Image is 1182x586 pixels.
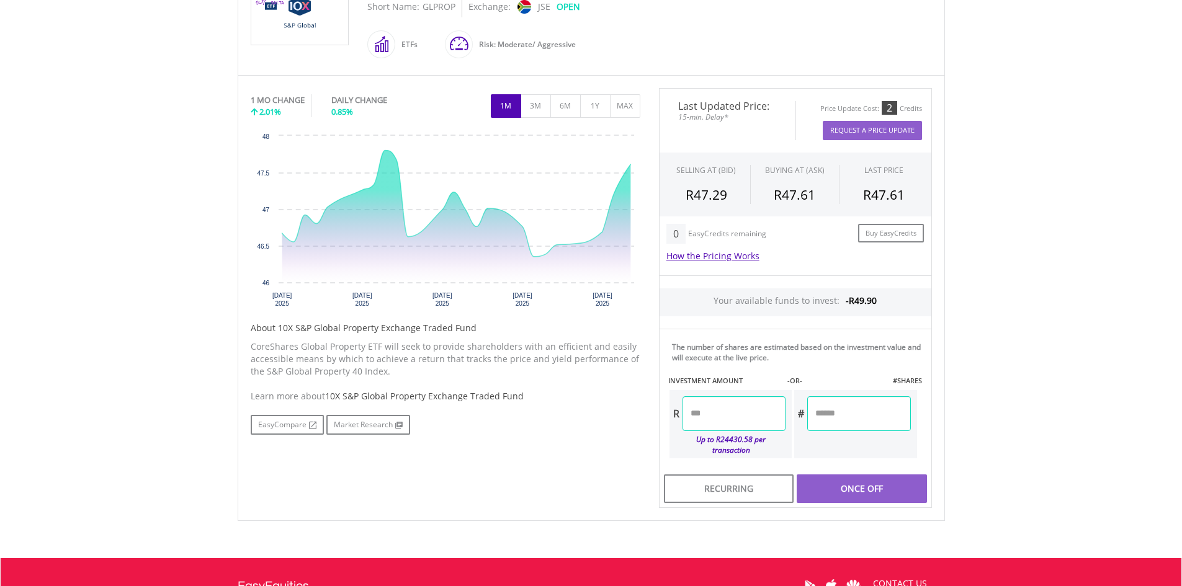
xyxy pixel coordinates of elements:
[262,280,269,286] text: 46
[765,165,825,175] span: BUYING AT (ASK)
[521,94,551,118] button: 3M
[251,390,640,402] div: Learn more about
[864,165,903,175] div: LAST PRICE
[251,322,640,334] h5: About 10X S&P Global Property Exchange Traded Fund
[823,121,922,140] button: Request A Price Update
[669,431,786,458] div: Up to R24430.58 per transaction
[325,390,524,402] span: 10X S&P Global Property Exchange Traded Fund
[668,376,743,386] label: INVESTMENT AMOUNT
[352,292,372,307] text: [DATE] 2025
[262,133,269,140] text: 48
[272,292,292,307] text: [DATE] 2025
[491,94,521,118] button: 1M
[666,250,759,262] a: How the Pricing Works
[676,165,736,175] div: SELLING AT (BID)
[257,243,269,250] text: 46.5
[774,186,815,203] span: R47.61
[686,186,727,203] span: R47.29
[846,295,877,306] span: -R49.90
[666,224,686,244] div: 0
[858,224,924,243] a: Buy EasyCredits
[882,101,897,115] div: 2
[669,396,683,431] div: R
[550,94,581,118] button: 6M
[251,340,640,378] p: CoreShares Global Property ETF will seek to provide shareholders with an efficient and easily acc...
[513,292,532,307] text: [DATE] 2025
[900,104,922,113] div: Credits
[580,94,611,118] button: 1Y
[787,376,802,386] label: -OR-
[820,104,879,113] div: Price Update Cost:
[326,415,410,435] a: Market Research
[251,130,640,316] div: Chart. Highcharts interactive chart.
[610,94,640,118] button: MAX
[251,415,324,435] a: EasyCompare
[432,292,452,307] text: [DATE] 2025
[257,170,269,177] text: 47.5
[672,342,926,363] div: The number of shares are estimated based on the investment value and will execute at the live price.
[688,229,766,240] div: EasyCredits remaining
[797,474,926,503] div: Once Off
[660,288,931,316] div: Your available funds to invest:
[593,292,612,307] text: [DATE] 2025
[251,94,305,106] div: 1 MO CHANGE
[863,186,905,203] span: R47.61
[331,106,353,117] span: 0.85%
[331,94,429,106] div: DAILY CHANGE
[473,30,576,60] div: Risk: Moderate/ Aggressive
[395,30,418,60] div: ETFs
[262,206,269,213] text: 47
[251,130,640,316] svg: Interactive chart
[259,106,281,117] span: 2.01%
[664,474,794,503] div: Recurring
[669,101,786,111] span: Last Updated Price:
[794,396,807,431] div: #
[893,376,922,386] label: #SHARES
[669,111,786,123] span: 15-min. Delay*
